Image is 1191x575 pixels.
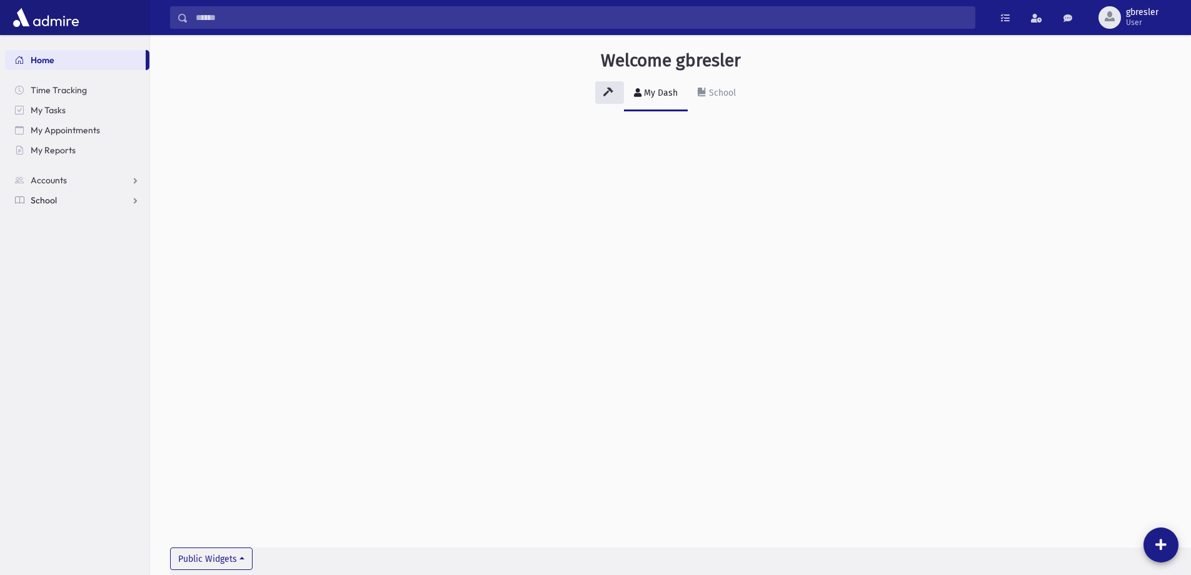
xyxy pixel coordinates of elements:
span: Accounts [31,175,67,186]
span: My Appointments [31,125,100,136]
div: School [706,88,736,98]
span: gbresler [1126,8,1158,18]
button: Public Widgets [170,547,253,570]
img: AdmirePro [10,5,82,30]
span: User [1126,18,1158,28]
a: Time Tracking [5,80,149,100]
div: My Dash [641,88,678,98]
h3: Welcome gbresler [601,50,741,71]
a: My Tasks [5,100,149,120]
span: Home [31,54,54,66]
span: My Tasks [31,104,66,116]
a: My Dash [624,76,688,111]
span: My Reports [31,145,76,156]
input: Search [188,6,975,29]
a: School [5,190,149,210]
span: Time Tracking [31,84,87,96]
a: Home [5,50,146,70]
span: School [31,195,57,206]
a: My Appointments [5,120,149,140]
a: School [688,76,746,111]
a: My Reports [5,140,149,160]
a: Accounts [5,170,149,190]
